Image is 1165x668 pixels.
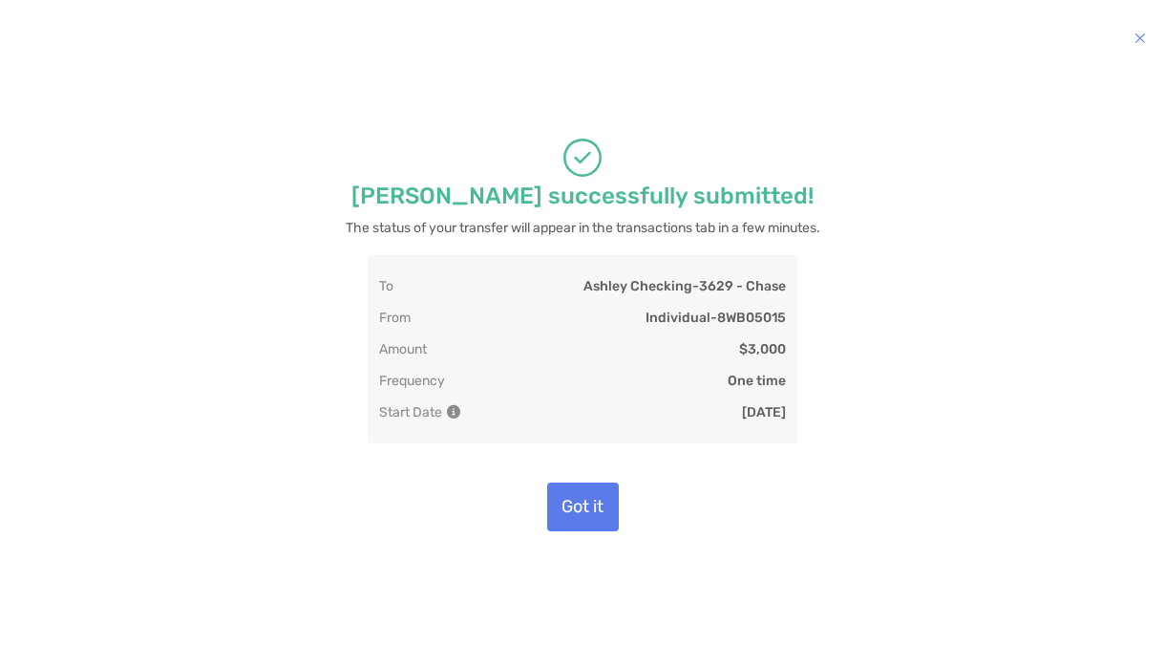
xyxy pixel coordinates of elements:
[379,278,393,294] p: To
[351,184,814,208] p: [PERSON_NAME] successfully submitted!
[547,483,619,531] button: Got it
[379,404,458,420] p: Start Date
[742,404,786,420] p: [DATE]
[739,341,786,357] p: $3,000
[728,373,786,389] p: One time
[646,310,786,326] p: Individual - 8WB05015
[346,216,820,240] p: The status of your transfer will appear in the transactions tab in a few minutes.
[379,341,427,357] p: Amount
[583,278,786,294] p: Ashley Checking - 3629 - Chase
[379,373,445,389] p: Frequency
[379,310,411,326] p: From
